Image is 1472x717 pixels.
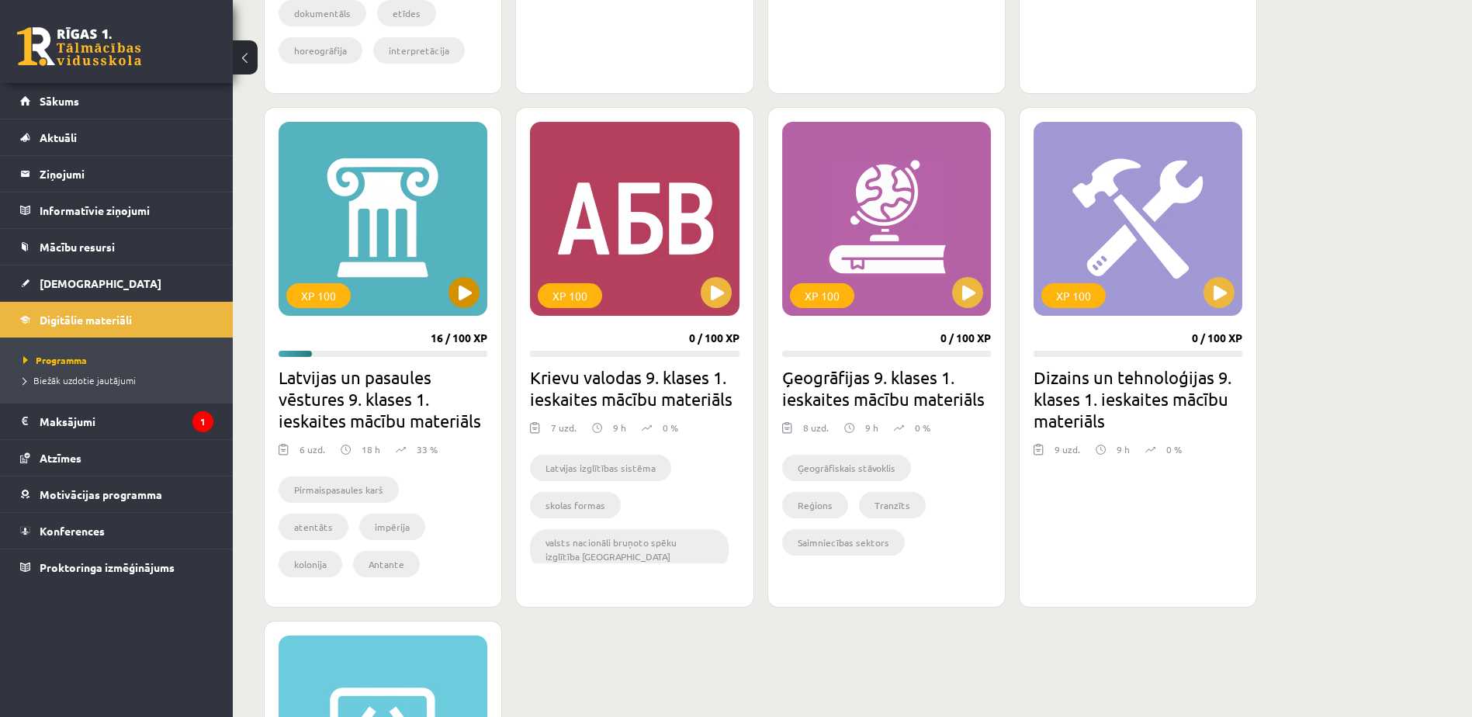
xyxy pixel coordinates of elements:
a: Motivācijas programma [20,476,213,512]
div: 8 uzd. [803,421,829,444]
li: Tranzīts [859,492,926,518]
a: Digitālie materiāli [20,302,213,338]
a: Programma [23,353,217,367]
span: Sākums [40,94,79,108]
a: Biežāk uzdotie jautājumi [23,373,217,387]
div: 9 uzd. [1055,442,1080,466]
h2: Dizains un tehnoloģijas 9. klases 1. ieskaites mācību materiāls [1034,366,1242,431]
h2: Krievu valodas 9. klases 1. ieskaites mācību materiāls [530,366,739,410]
a: Aktuāli [20,119,213,155]
p: 0 % [1166,442,1182,456]
span: Biežāk uzdotie jautājumi [23,374,136,386]
span: Digitālie materiāli [40,313,132,327]
li: Pirmaispasaules karš [279,476,399,503]
span: Atzīmes [40,451,81,465]
span: Programma [23,354,87,366]
a: Atzīmes [20,440,213,476]
li: Reģions [782,492,848,518]
p: 18 h [362,442,380,456]
h2: Ģeogrāfijas 9. klases 1. ieskaites mācību materiāls [782,366,991,410]
p: 9 h [1117,442,1130,456]
h2: Latvijas un pasaules vēstures 9. klases 1. ieskaites mācību materiāls [279,366,487,431]
div: XP 100 [538,283,602,308]
p: 9 h [865,421,878,435]
a: Konferences [20,513,213,549]
legend: Ziņojumi [40,156,213,192]
a: [DEMOGRAPHIC_DATA] [20,265,213,301]
li: kolonija [279,551,342,577]
p: 0 % [663,421,678,435]
span: Mācību resursi [40,240,115,254]
i: 1 [192,411,213,432]
span: Motivācijas programma [40,487,162,501]
a: Informatīvie ziņojumi [20,192,213,228]
legend: Maksājumi [40,404,213,439]
li: Latvijas izglītības sistēma [530,455,671,481]
p: 0 % [915,421,930,435]
li: Ģeogrāfiskais stāvoklis [782,455,911,481]
a: Ziņojumi [20,156,213,192]
div: 6 uzd. [300,442,325,466]
li: valsts nacionāli bruņoto spēku izglītība [GEOGRAPHIC_DATA] [530,529,728,570]
span: Aktuāli [40,130,77,144]
a: Proktoringa izmēģinājums [20,549,213,585]
p: 33 % [417,442,438,456]
span: Proktoringa izmēģinājums [40,560,175,574]
li: interpretācija [373,37,465,64]
li: atentāts [279,514,348,540]
div: XP 100 [1041,283,1106,308]
a: Mācību resursi [20,229,213,265]
li: horeogrāfija [279,37,362,64]
li: impērija [359,514,425,540]
div: 7 uzd. [551,421,577,444]
div: XP 100 [790,283,854,308]
legend: Informatīvie ziņojumi [40,192,213,228]
div: XP 100 [286,283,351,308]
a: Maksājumi1 [20,404,213,439]
a: Sākums [20,83,213,119]
span: [DEMOGRAPHIC_DATA] [40,276,161,290]
li: skolas formas [530,492,621,518]
li: Antante [353,551,420,577]
a: Rīgas 1. Tālmācības vidusskola [17,27,141,66]
p: 9 h [613,421,626,435]
li: Saimniecības sektors [782,529,905,556]
span: Konferences [40,524,105,538]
